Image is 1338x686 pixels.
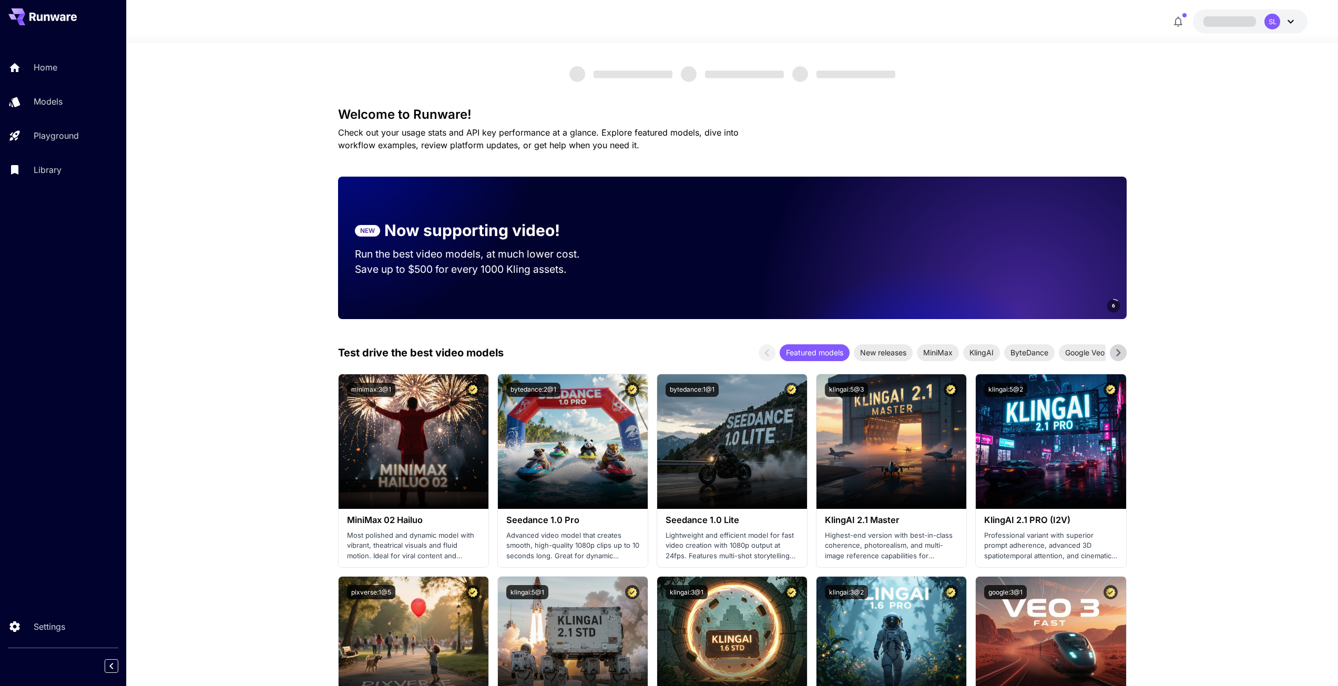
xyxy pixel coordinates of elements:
[347,585,395,599] button: pixverse:1@5
[347,515,480,525] h3: MiniMax 02 Hailuo
[984,530,1117,561] p: Professional variant with superior prompt adherence, advanced 3D spatiotemporal attention, and ci...
[34,95,63,108] p: Models
[34,129,79,142] p: Playground
[1264,14,1280,29] div: SL
[506,530,639,561] p: Advanced video model that creates smooth, high-quality 1080p clips up to 10 seconds long. Great f...
[780,347,850,358] span: Featured models
[917,347,959,358] span: MiniMax
[506,515,639,525] h3: Seedance 1.0 Pro
[506,383,560,397] button: bytedance:2@1
[1059,347,1111,358] span: Google Veo
[338,127,739,150] span: Check out your usage stats and API key performance at a glance. Explore featured models, dive int...
[34,61,57,74] p: Home
[963,344,1000,361] div: KlingAI
[816,374,966,509] img: alt
[355,262,600,277] p: Save up to $500 for every 1000 Kling assets.
[666,530,799,561] p: Lightweight and efficient model for fast video creation with 1080p output at 24fps. Features mult...
[498,374,648,509] img: alt
[466,585,480,599] button: Certified Model – Vetted for best performance and includes a commercial license.
[666,585,708,599] button: klingai:3@1
[1112,302,1115,310] span: 6
[825,530,958,561] p: Highest-end version with best-in-class coherence, photorealism, and multi-image reference capabil...
[625,383,639,397] button: Certified Model – Vetted for best performance and includes a commercial license.
[825,515,958,525] h3: KlingAI 2.1 Master
[1004,347,1055,358] span: ByteDance
[825,585,868,599] button: klingai:3@2
[1193,9,1308,34] button: SL
[784,383,799,397] button: Certified Model – Vetted for best performance and includes a commercial license.
[347,383,395,397] button: minimax:3@1
[917,344,959,361] div: MiniMax
[384,219,560,242] p: Now supporting video!
[1004,344,1055,361] div: ByteDance
[657,374,807,509] img: alt
[625,585,639,599] button: Certified Model – Vetted for best performance and includes a commercial license.
[1104,585,1118,599] button: Certified Model – Vetted for best performance and includes a commercial license.
[360,226,375,236] p: NEW
[338,345,504,361] p: Test drive the best video models
[347,530,480,561] p: Most polished and dynamic model with vibrant, theatrical visuals and fluid motion. Ideal for vira...
[854,344,913,361] div: New releases
[355,247,600,262] p: Run the best video models, at much lower cost.
[1059,344,1111,361] div: Google Veo
[780,344,850,361] div: Featured models
[113,657,126,675] div: Collapse sidebar
[666,515,799,525] h3: Seedance 1.0 Lite
[105,659,118,673] button: Collapse sidebar
[944,383,958,397] button: Certified Model – Vetted for best performance and includes a commercial license.
[963,347,1000,358] span: KlingAI
[854,347,913,358] span: New releases
[784,585,799,599] button: Certified Model – Vetted for best performance and includes a commercial license.
[338,107,1127,122] h3: Welcome to Runware!
[984,585,1027,599] button: google:3@1
[506,585,548,599] button: klingai:5@1
[666,383,719,397] button: bytedance:1@1
[984,383,1027,397] button: klingai:5@2
[825,383,868,397] button: klingai:5@3
[34,620,65,633] p: Settings
[976,374,1126,509] img: alt
[1104,383,1118,397] button: Certified Model – Vetted for best performance and includes a commercial license.
[944,585,958,599] button: Certified Model – Vetted for best performance and includes a commercial license.
[466,383,480,397] button: Certified Model – Vetted for best performance and includes a commercial license.
[984,515,1117,525] h3: KlingAI 2.1 PRO (I2V)
[34,163,62,176] p: Library
[339,374,488,509] img: alt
